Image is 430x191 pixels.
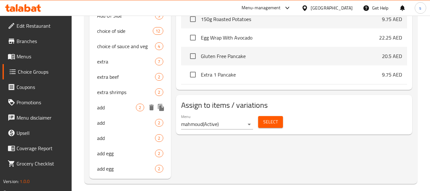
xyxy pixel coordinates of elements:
div: [GEOGRAPHIC_DATA] [311,4,353,11]
div: add egg2 [89,161,171,176]
h2: Assign to items / variations [181,100,407,110]
div: extra7 [89,54,171,69]
span: Coupons [17,83,67,91]
span: Select choice [186,49,200,63]
div: choice of sauce and veg4 [89,39,171,54]
div: Choices [155,58,163,65]
span: 2 [155,74,163,80]
span: add [97,134,155,142]
div: add2deleteduplicate [89,100,171,115]
span: Gluten Free Pancake [201,52,382,60]
span: Egg Wrap With Avocado [201,34,379,41]
span: add egg [97,165,155,173]
span: Grocery Checklist [17,160,67,167]
a: Coverage Report [3,141,72,156]
button: delete [147,103,156,112]
span: add [97,119,155,127]
div: Choices [155,150,163,157]
span: Select choice [186,12,200,26]
span: 4 [155,43,163,49]
a: Menu disclaimer [3,110,72,125]
span: Select choice [186,68,200,81]
p: 9.75 AED [382,15,402,23]
p: 20.5 AED [382,52,402,60]
div: Choices [136,104,144,111]
span: add egg [97,150,155,157]
span: Upsell [17,129,67,137]
span: extra beef [97,73,155,81]
div: choice of side12 [89,23,171,39]
div: Choices [155,134,163,142]
span: Select [263,118,278,126]
span: choice of sauce and veg [97,42,155,50]
span: 2 [155,151,163,157]
span: choice of side [97,27,153,35]
span: 2 [155,120,163,126]
span: add [97,104,136,111]
label: Menu [181,115,190,119]
a: Choice Groups [3,64,72,79]
span: extra [97,58,155,65]
span: 12 [153,28,163,34]
p: 22.25 AED [379,34,402,41]
span: Extra 1 Pancake [201,71,382,78]
div: add2 [89,130,171,146]
span: Promotions [17,99,67,106]
div: Choices [155,73,163,81]
a: Coupons [3,79,72,95]
span: Edit Restaurant [17,22,67,30]
span: 2 [136,105,144,111]
span: Select choice [186,31,200,44]
div: Choices [153,27,163,35]
span: 7 [155,59,163,65]
div: extra beef2 [89,69,171,84]
div: add2 [89,115,171,130]
div: Choices [155,119,163,127]
span: Menu disclaimer [17,114,67,121]
div: Choices [155,165,163,173]
a: Promotions [3,95,72,110]
a: Upsell [3,125,72,141]
span: Branches [17,37,67,45]
span: Version: [3,177,19,186]
span: 1.0.0 [20,177,30,186]
span: Menus [17,53,67,60]
span: Add Of Side [97,12,155,19]
span: Choice Groups [18,68,67,76]
a: Grocery Checklist [3,156,72,171]
div: mahmoud(Active) [181,119,253,129]
p: 9.75 AED [382,71,402,78]
span: 150g Roasted Potatoes [201,15,382,23]
span: 2 [155,89,163,95]
span: 2 [155,135,163,141]
a: Menus [3,49,72,64]
span: s [419,4,421,11]
div: Menu-management [242,4,281,12]
div: Choices [155,88,163,96]
a: Edit Restaurant [3,18,72,33]
span: 2 [155,166,163,172]
span: extra shrimps [97,88,155,96]
div: Choices [155,42,163,50]
span: Coverage Report [17,144,67,152]
div: extra shrimps2 [89,84,171,100]
div: add egg2 [89,146,171,161]
a: Branches [3,33,72,49]
button: duplicate [156,103,166,112]
button: Select [258,116,283,128]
